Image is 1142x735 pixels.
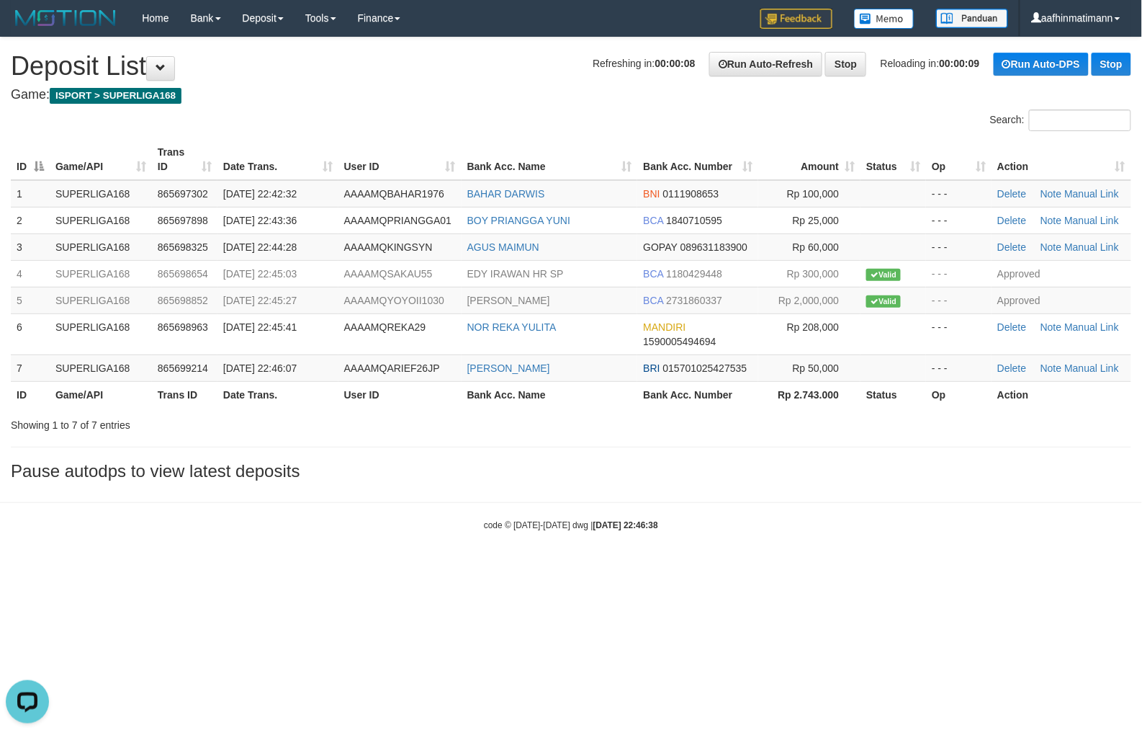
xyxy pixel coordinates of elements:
span: 865697302 [158,188,208,200]
span: BRI [643,362,660,374]
th: Op [926,381,992,408]
small: code © [DATE]-[DATE] dwg | [484,520,658,530]
td: SUPERLIGA168 [50,313,152,355]
span: AAAAMQKINGSYN [344,241,433,253]
td: 6 [11,313,50,355]
th: Game/API: activate to sort column ascending [50,139,152,180]
a: BAHAR DARWIS [467,188,545,200]
th: Game/API [50,381,152,408]
span: [DATE] 22:42:32 [223,188,297,200]
span: Reloading in: [881,58,980,69]
span: Rp 100,000 [787,188,839,200]
a: Delete [997,362,1026,374]
td: Approved [992,260,1131,287]
span: Rp 2,000,000 [778,295,839,306]
span: Rp 60,000 [793,241,840,253]
span: Copy 089631183900 to clipboard [680,241,747,253]
td: 5 [11,287,50,313]
span: Rp 25,000 [793,215,840,226]
a: Note [1040,215,1062,226]
td: - - - [926,355,992,381]
strong: [DATE] 22:46:38 [593,520,658,530]
td: SUPERLIGA168 [50,287,152,313]
div: Showing 1 to 7 of 7 entries [11,412,465,432]
td: SUPERLIGA168 [50,180,152,208]
span: Copy 1840710595 to clipboard [666,215,722,226]
th: Action: activate to sort column ascending [992,139,1131,180]
th: Date Trans. [217,381,338,408]
span: AAAAMQSAKAU55 [344,268,433,280]
span: Valid transaction [866,295,901,308]
td: 1 [11,180,50,208]
span: 865698963 [158,321,208,333]
th: Bank Acc. Number: activate to sort column ascending [637,139,758,180]
td: SUPERLIGA168 [50,260,152,287]
th: Action [992,381,1131,408]
th: Rp 2.743.000 [758,381,860,408]
span: [DATE] 22:44:28 [223,241,297,253]
th: ID [11,381,50,408]
span: 865698852 [158,295,208,306]
td: - - - [926,260,992,287]
span: Refreshing in: [593,58,695,69]
a: Manual Link [1065,215,1120,226]
a: Delete [997,321,1026,333]
td: 3 [11,233,50,260]
a: Delete [997,215,1026,226]
a: Manual Link [1065,188,1120,200]
span: [DATE] 22:46:07 [223,362,297,374]
td: - - - [926,180,992,208]
th: Trans ID [152,381,217,408]
span: BCA [643,268,663,280]
th: ID: activate to sort column descending [11,139,50,180]
a: Stop [1092,53,1131,76]
th: Status [860,381,926,408]
input: Search: [1029,110,1131,131]
td: 2 [11,207,50,233]
a: Note [1040,188,1062,200]
a: Note [1040,321,1062,333]
h3: Pause autodps to view latest deposits [11,462,1131,481]
span: 865699214 [158,362,208,374]
a: [PERSON_NAME] [467,362,550,374]
th: User ID: activate to sort column ascending [338,139,462,180]
a: Run Auto-DPS [994,53,1089,76]
a: Manual Link [1065,362,1120,374]
th: Op: activate to sort column ascending [926,139,992,180]
a: AGUS MAIMUN [467,241,539,253]
span: Rp 300,000 [787,268,839,280]
span: 865698654 [158,268,208,280]
span: [DATE] 22:45:27 [223,295,297,306]
span: BCA [643,215,663,226]
a: Run Auto-Refresh [709,52,822,76]
td: SUPERLIGA168 [50,233,152,260]
th: User ID [338,381,462,408]
span: AAAAMQPRIANGGA01 [344,215,451,226]
a: Delete [997,241,1026,253]
th: Bank Acc. Name: activate to sort column ascending [462,139,638,180]
span: AAAAMQREKA29 [344,321,426,333]
span: AAAAMQARIEF26JP [344,362,440,374]
th: Amount: activate to sort column ascending [758,139,860,180]
span: GOPAY [643,241,677,253]
td: SUPERLIGA168 [50,207,152,233]
td: 7 [11,355,50,381]
img: panduan.png [936,9,1008,28]
th: Bank Acc. Number [637,381,758,408]
span: Rp 208,000 [787,321,839,333]
th: Bank Acc. Name [462,381,638,408]
span: MANDIRI [643,321,685,333]
td: - - - [926,313,992,355]
td: SUPERLIGA168 [50,355,152,381]
th: Status: activate to sort column ascending [860,139,926,180]
a: BOY PRIANGGA YUNI [467,215,570,226]
a: [PERSON_NAME] [467,295,550,306]
h4: Game: [11,88,1131,102]
span: BNI [643,188,660,200]
a: NOR REKA YULITA [467,321,557,333]
img: Button%20Memo.svg [854,9,914,29]
h1: Deposit List [11,52,1131,81]
span: Copy 2731860337 to clipboard [666,295,722,306]
th: Date Trans.: activate to sort column ascending [217,139,338,180]
span: 865697898 [158,215,208,226]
